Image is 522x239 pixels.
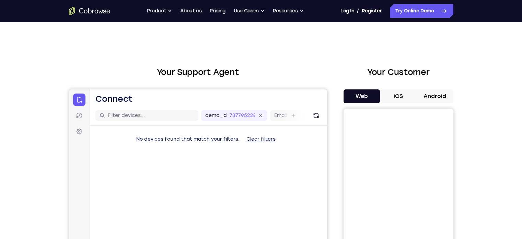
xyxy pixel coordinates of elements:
a: Pricing [210,4,225,18]
a: Log In [340,4,354,18]
span: No devices found that match your filters. [67,47,171,53]
button: Resources [273,4,304,18]
h2: Your Customer [344,66,453,78]
button: Web [344,89,380,103]
button: Clear filters [172,43,212,57]
h2: Your Support Agent [69,66,327,78]
a: Go to the home page [69,7,110,15]
button: 6-digit code [119,207,160,221]
button: Use Cases [234,4,265,18]
a: About us [180,4,201,18]
a: Try Online Demo [390,4,453,18]
button: Android [417,89,453,103]
span: / [357,7,359,15]
button: Product [147,4,172,18]
a: Register [362,4,382,18]
button: iOS [380,89,417,103]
